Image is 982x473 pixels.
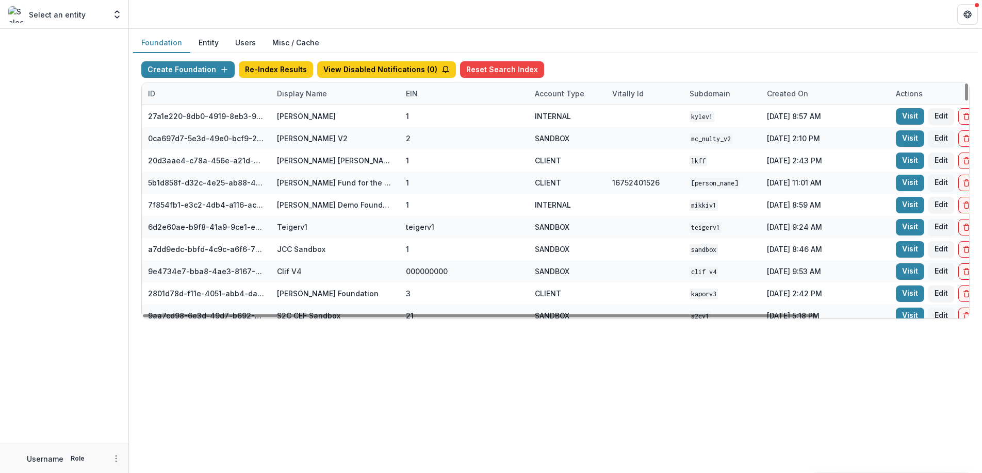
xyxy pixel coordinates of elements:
div: [DATE] 8:57 AM [761,105,890,127]
div: Actions [890,88,929,99]
code: lkff [690,156,707,166]
button: Edit [928,285,954,302]
div: 6d2e60ae-b9f8-41a9-9ce1-e608d0f20ec5 [148,222,265,232]
div: 1 [406,155,409,166]
div: [PERSON_NAME] V2 [277,133,348,144]
a: Visit [896,175,924,191]
code: mc_nulty_v2 [690,133,732,144]
div: 5b1d858f-d32c-4e25-ab88-434536713791 [148,177,265,188]
button: Delete Foundation [958,308,975,324]
div: [PERSON_NAME] Foundation [277,288,379,299]
button: Edit [928,197,954,213]
div: Subdomain [683,82,761,105]
button: Edit [928,263,954,280]
a: Visit [896,241,924,258]
div: SANDBOX [535,266,569,277]
code: s2cv1 [690,311,711,322]
div: 0ca697d7-5e3d-49e0-bcf9-217f69e92d71 [148,133,265,144]
code: kaporv3 [690,289,718,299]
div: 000000000 [406,266,448,277]
button: Misc / Cache [264,33,328,53]
button: Entity [190,33,227,53]
div: Display Name [271,88,333,99]
div: Created on [761,82,890,105]
code: kylev1 [690,111,714,122]
div: Account Type [529,82,606,105]
div: [PERSON_NAME] Demo Foundation [277,199,394,210]
button: Edit [928,153,954,169]
code: mikkiv1 [690,200,718,211]
div: Vitally Id [606,82,683,105]
div: SANDBOX [535,244,569,255]
div: CLIENT [535,177,561,188]
p: Role [68,454,88,463]
div: [PERSON_NAME] Fund for the Blind [277,177,394,188]
div: CLIENT [535,288,561,299]
div: INTERNAL [535,111,571,122]
div: [PERSON_NAME] [PERSON_NAME] Family Foundation [277,155,394,166]
div: ID [142,82,271,105]
div: SANDBOX [535,310,569,321]
div: S2C CEF Sandbox [277,310,340,321]
div: [DATE] 9:24 AM [761,216,890,238]
div: [DATE] 2:43 PM [761,149,890,172]
img: Select an entity [8,6,25,23]
button: Delete Foundation [958,285,975,302]
div: 21 [406,310,414,321]
a: Visit [896,285,924,302]
div: Subdomain [683,88,737,99]
div: [PERSON_NAME] [277,111,336,122]
div: CLIENT [535,155,561,166]
button: Edit [928,175,954,191]
div: INTERNAL [535,199,571,210]
div: SANDBOX [535,222,569,232]
button: Delete Foundation [958,197,975,213]
div: [DATE] 5:18 PM [761,305,890,327]
code: sandbox [690,244,718,255]
div: 9e4734e7-bba8-4ae3-8167-95d86cec7b4b [148,266,265,277]
div: teigerv1 [406,222,434,232]
div: Vitally Id [606,88,650,99]
button: Delete Foundation [958,263,975,280]
div: [DATE] 9:53 AM [761,260,890,282]
a: Visit [896,263,924,280]
a: Visit [896,219,924,235]
div: [DATE] 2:42 PM [761,282,890,305]
div: 9aa7cd98-6e3d-49d7-b692-3e5f3d1facd4 [148,310,265,321]
div: [DATE] 2:10 PM [761,127,890,149]
div: 20d3aae4-c78a-456e-a21d-91c97a6a725f [148,155,265,166]
p: Select an entity [29,9,86,20]
button: Create Foundation [141,61,235,78]
button: Delete Foundation [958,219,975,235]
div: Clif V4 [277,266,302,277]
div: 1 [406,199,409,210]
div: [DATE] 11:01 AM [761,172,890,194]
button: Delete Foundation [958,130,975,147]
div: 16752401526 [612,177,660,188]
div: EIN [400,82,529,105]
button: More [110,452,122,465]
code: teigerv1 [690,222,722,233]
button: Delete Foundation [958,241,975,258]
button: Delete Foundation [958,108,975,125]
div: Teigerv1 [277,222,307,232]
div: 1 [406,244,409,255]
button: Edit [928,108,954,125]
button: Edit [928,241,954,258]
code: Clif V4 [690,266,718,277]
button: View Disabled Notifications (0) [317,61,456,78]
button: Users [227,33,264,53]
div: 1 [406,177,409,188]
a: Visit [896,108,924,125]
div: 3 [406,288,411,299]
div: 1 [406,111,409,122]
button: Get Help [957,4,978,25]
div: Display Name [271,82,400,105]
div: Created on [761,88,814,99]
button: Reset Search Index [460,61,544,78]
button: Foundation [133,33,190,53]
